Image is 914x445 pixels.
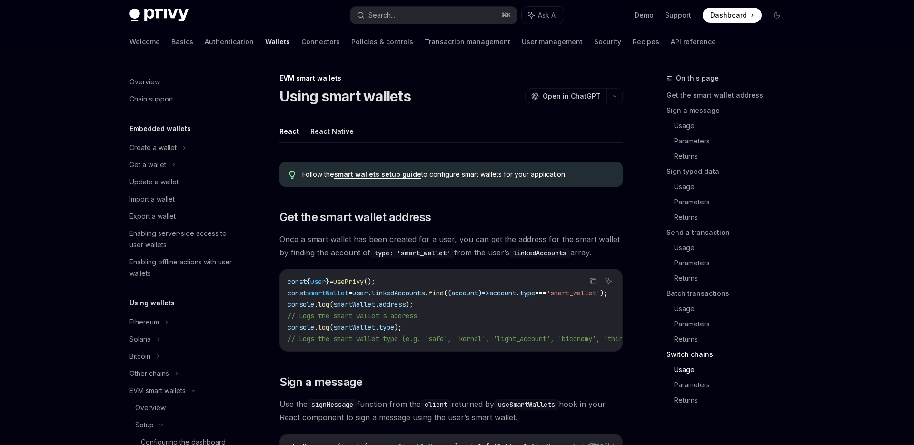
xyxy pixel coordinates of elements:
[265,30,290,53] a: Wallets
[129,316,159,328] div: Ethereum
[122,191,244,208] a: Import a wallet
[122,208,244,225] a: Export a wallet
[288,334,741,343] span: // Logs the smart wallet type (e.g. 'safe', 'kernel', 'light_account', 'biconomy', 'thirdweb', 'c...
[310,120,354,142] button: React Native
[674,377,792,393] a: Parameters
[600,289,607,297] span: );
[674,118,792,133] a: Usage
[333,277,364,286] span: usePrivy
[129,9,189,22] img: dark logo
[205,30,254,53] a: Authentication
[329,300,333,309] span: (
[122,253,244,282] a: Enabling offline actions with user wallets
[674,393,792,408] a: Returns
[520,289,535,297] span: type
[674,332,792,347] a: Returns
[522,30,583,53] a: User management
[674,240,792,255] a: Usage
[379,323,394,332] span: type
[501,11,511,19] span: ⌘ K
[666,225,792,240] a: Send a transaction
[129,30,160,53] a: Welcome
[129,123,191,134] h5: Embedded wallets
[279,233,623,259] span: Once a smart wallet has been created for a user, you can get the address for the smart wallet by ...
[279,88,411,105] h1: Using smart wallets
[710,10,747,20] span: Dashboard
[288,312,417,320] span: // Logs the smart wallet's address
[538,10,557,20] span: Ask AI
[674,362,792,377] a: Usage
[307,289,348,297] span: smartWallet
[279,397,623,424] span: Use the function from the returned by hook in your React component to sign a message using the us...
[666,103,792,118] a: Sign a message
[535,289,546,297] span: ===
[769,8,785,23] button: Toggle dark mode
[318,300,329,309] span: log
[371,289,425,297] span: linkedAccounts
[318,323,329,332] span: log
[674,149,792,164] a: Returns
[674,179,792,194] a: Usage
[587,275,599,287] button: Copy the contents from the code block
[302,170,613,179] span: Follow the to configure smart wallets for your application.
[421,399,451,410] code: client
[129,385,186,396] div: EVM smart wallets
[279,120,299,142] button: React
[129,159,166,171] div: Get a wallet
[594,30,621,53] a: Security
[334,170,421,179] a: smart wallets setup guide
[351,30,413,53] a: Policies & controls
[129,256,238,279] div: Enabling offline actions with user wallets
[478,289,482,297] span: )
[451,289,478,297] span: account
[428,289,444,297] span: find
[522,7,564,24] button: Ask AI
[122,225,244,253] a: Enabling server-side access to user wallets
[633,30,659,53] a: Recipes
[129,297,175,309] h5: Using wallets
[308,399,357,410] code: signMessage
[674,316,792,332] a: Parameters
[329,323,333,332] span: (
[674,271,792,286] a: Returns
[674,133,792,149] a: Parameters
[301,30,340,53] a: Connectors
[444,289,451,297] span: ((
[543,91,601,101] span: Open in ChatGPT
[350,7,517,24] button: Search...⌘K
[666,286,792,301] a: Batch transactions
[394,323,402,332] span: );
[288,323,314,332] span: console
[671,30,716,53] a: API reference
[129,211,176,222] div: Export a wallet
[129,176,179,188] div: Update a wallet
[348,289,352,297] span: =
[288,277,307,286] span: const
[122,173,244,191] a: Update a wallet
[674,210,792,225] a: Returns
[329,277,333,286] span: =
[368,289,371,297] span: .
[635,10,654,20] a: Demo
[279,210,431,225] span: Get the smart wallet address
[364,277,375,286] span: ();
[289,171,296,179] svg: Tip
[129,368,169,379] div: Other chains
[307,277,310,286] span: {
[314,323,318,332] span: .
[279,374,363,390] span: Sign a message
[129,142,177,153] div: Create a wallet
[375,323,379,332] span: .
[666,88,792,103] a: Get the smart wallet address
[279,73,623,83] div: EVM smart wallets
[129,228,238,251] div: Enabling server-side access to user wallets
[666,164,792,179] a: Sign typed data
[674,301,792,316] a: Usage
[546,289,600,297] span: 'smart_wallet'
[129,334,151,345] div: Solana
[129,93,173,105] div: Chain support
[122,73,244,91] a: Overview
[516,289,520,297] span: .
[368,10,395,21] div: Search...
[375,300,379,309] span: .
